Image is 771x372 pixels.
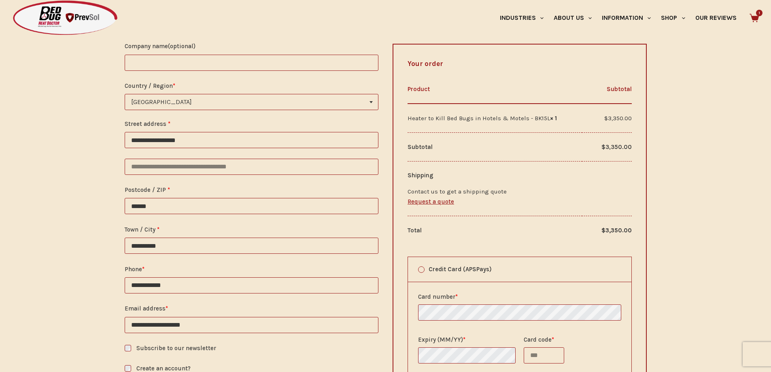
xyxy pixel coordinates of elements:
th: Total [408,216,582,244]
strong: × 1 [550,115,557,122]
span: Subscribe to our newsletter [136,344,216,352]
span: Netherlands [125,94,378,110]
label: Email address [125,304,379,314]
input: Subscribe to our newsletter [125,345,131,351]
bdi: 3,350.00 [604,115,632,122]
label: Contact us to get a shipping quote [408,188,507,195]
label: Company name [125,41,379,51]
th: Subtotal [408,132,582,161]
label: Street address [125,119,379,129]
span: Country / Region [125,94,379,110]
label: Card number [418,292,621,301]
a: Request a quote [408,198,454,205]
span: 1 [756,10,763,16]
div: Shipping [408,170,632,181]
bdi: 3,350.00 [601,143,632,150]
span: (optional) [168,43,195,50]
span: $ [601,143,605,150]
span: Create an account? [136,365,191,372]
label: Credit Card (APSPays) [408,257,631,282]
span: $ [601,226,605,234]
label: Postcode / ZIP [125,185,379,195]
button: Open LiveChat chat widget [6,3,31,28]
bdi: 3,350.00 [601,226,632,234]
th: Subtotal [582,75,632,104]
span: $ [604,115,608,122]
input: Create an account? [125,365,131,372]
h3: Your order [408,59,632,69]
label: Expiry (MM/YY) [418,335,516,344]
label: Country / Region [125,81,379,91]
label: Card code [524,335,621,344]
label: Town / City [125,225,379,235]
th: Product [408,75,582,104]
label: Phone [125,264,379,274]
td: Heater to Kill Bed Bugs in Hotels & Motels - BK15L [408,104,582,132]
